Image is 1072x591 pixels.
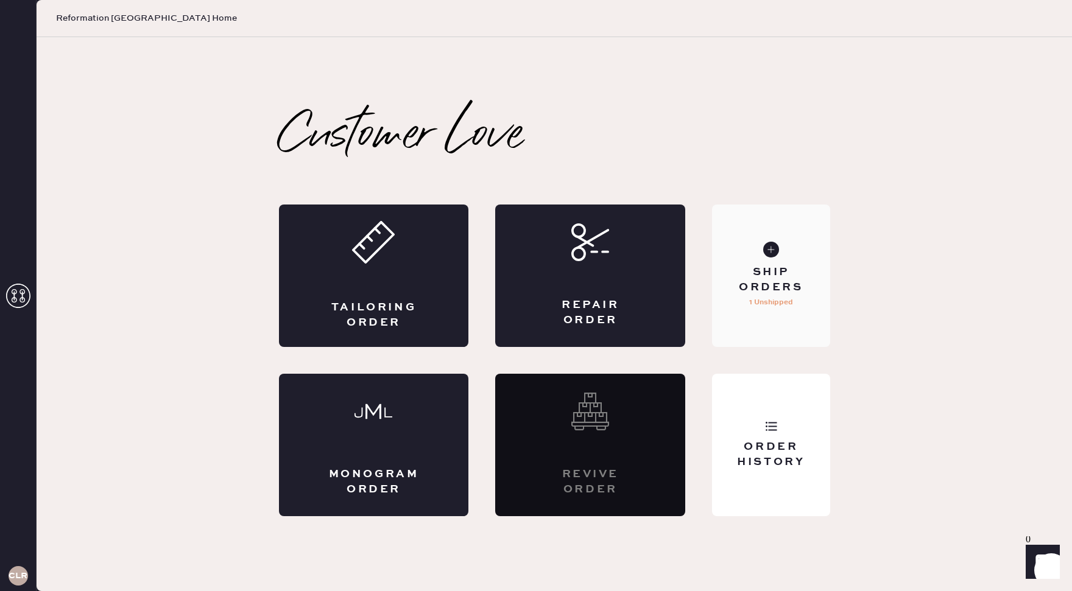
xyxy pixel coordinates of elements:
div: Interested? Contact us at care@hemster.co [495,374,685,516]
div: Revive order [544,467,636,497]
iframe: Front Chat [1014,536,1067,589]
h3: CLR [9,572,27,580]
div: Repair Order [544,298,636,328]
p: 1 Unshipped [749,295,793,310]
div: Monogram Order [328,467,420,497]
h2: Customer Love [279,112,523,161]
div: Ship Orders [722,265,820,295]
div: Order History [722,439,820,470]
span: Reformation [GEOGRAPHIC_DATA] Home [56,12,237,24]
div: Tailoring Order [328,300,420,330]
